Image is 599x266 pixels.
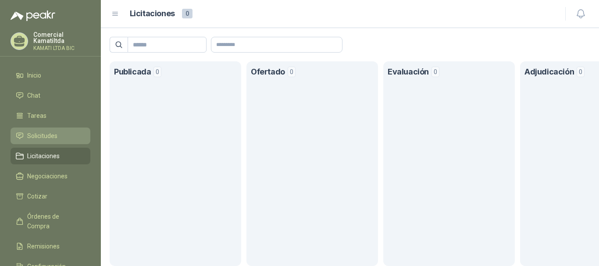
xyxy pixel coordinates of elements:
a: Chat [11,87,90,104]
span: 0 [288,67,296,77]
span: Chat [27,91,40,100]
span: Remisiones [27,241,60,251]
span: Solicitudes [27,131,57,141]
span: 0 [577,67,585,77]
h1: Ofertado [251,66,285,78]
a: Negociaciones [11,168,90,184]
span: Tareas [27,111,46,121]
img: Logo peakr [11,11,55,21]
a: Inicio [11,67,90,84]
h1: Evaluación [388,66,429,78]
h1: Publicada [114,66,151,78]
p: Comercial Kamatiltda [33,32,90,44]
span: Licitaciones [27,151,60,161]
p: KAMATI LTDA BIC [33,46,90,51]
h1: Licitaciones [130,7,175,20]
span: 0 [153,67,161,77]
span: 0 [182,9,193,18]
span: 0 [431,67,439,77]
span: Inicio [27,71,41,80]
span: Negociaciones [27,171,68,181]
h1: Adjudicación [524,66,574,78]
a: Órdenes de Compra [11,208,90,234]
span: Cotizar [27,192,47,201]
span: Órdenes de Compra [27,212,82,231]
a: Remisiones [11,238,90,255]
a: Cotizar [11,188,90,205]
a: Licitaciones [11,148,90,164]
a: Tareas [11,107,90,124]
a: Solicitudes [11,128,90,144]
